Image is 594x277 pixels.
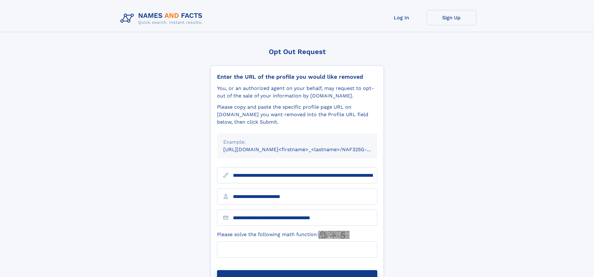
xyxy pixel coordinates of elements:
small: [URL][DOMAIN_NAME]<firstname>_<lastname>/NAF325G-xxxxxxxx [223,146,389,152]
a: Log In [377,10,427,25]
div: Opt Out Request [210,48,384,56]
div: Please copy and paste the specific profile page URL on [DOMAIN_NAME] you want removed into the Pr... [217,103,377,126]
a: Sign Up [427,10,476,25]
img: Logo Names and Facts [118,10,208,27]
div: Example: [223,138,371,146]
label: Please solve the following math function: [217,231,350,239]
div: Enter the URL of the profile you would like removed [217,73,377,80]
div: You, or an authorized agent on your behalf, may request to opt-out of the sale of your informatio... [217,85,377,100]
